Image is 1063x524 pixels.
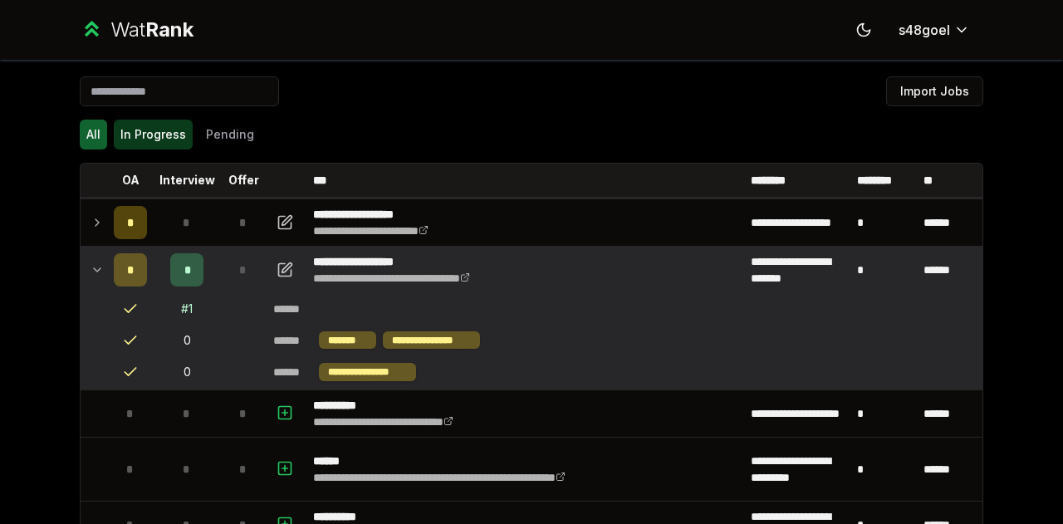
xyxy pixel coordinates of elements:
[80,17,193,43] a: WatRank
[886,76,983,106] button: Import Jobs
[154,356,220,387] td: 0
[145,17,193,42] span: Rank
[154,325,220,355] td: 0
[199,120,261,149] button: Pending
[80,120,107,149] button: All
[181,301,193,317] div: # 1
[110,17,193,43] div: Wat
[159,172,215,189] p: Interview
[228,172,259,189] p: Offer
[114,120,193,149] button: In Progress
[885,15,983,45] button: s48goel
[122,172,140,189] p: OA
[899,20,950,40] span: s48goel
